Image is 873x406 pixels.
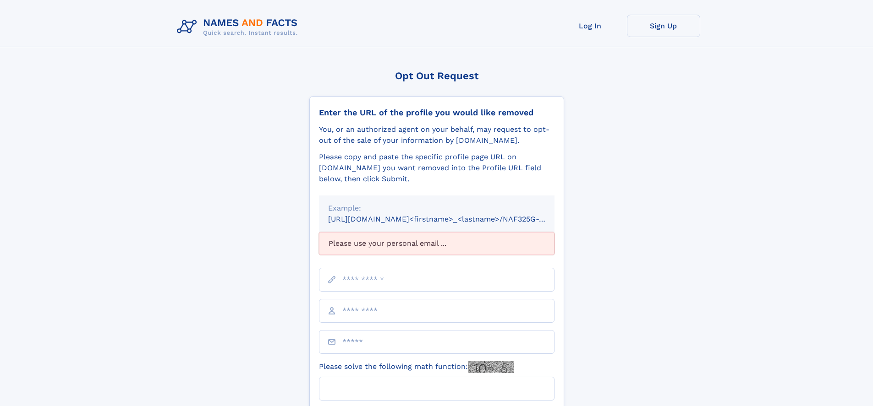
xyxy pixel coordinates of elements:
div: Example: [328,203,545,214]
div: Please copy and paste the specific profile page URL on [DOMAIN_NAME] you want removed into the Pr... [319,152,555,184]
div: Please use your personal email ... [319,232,555,255]
div: You, or an authorized agent on your behalf, may request to opt-out of the sale of your informatio... [319,124,555,146]
div: Enter the URL of the profile you would like removed [319,108,555,118]
a: Log In [554,15,627,37]
div: Opt Out Request [309,70,564,81]
small: [URL][DOMAIN_NAME]<firstname>_<lastname>/NAF325G-xxxxxxxx [328,215,572,223]
label: Please solve the following math function: [319,361,514,373]
img: Logo Names and Facts [173,15,305,39]
a: Sign Up [627,15,700,37]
